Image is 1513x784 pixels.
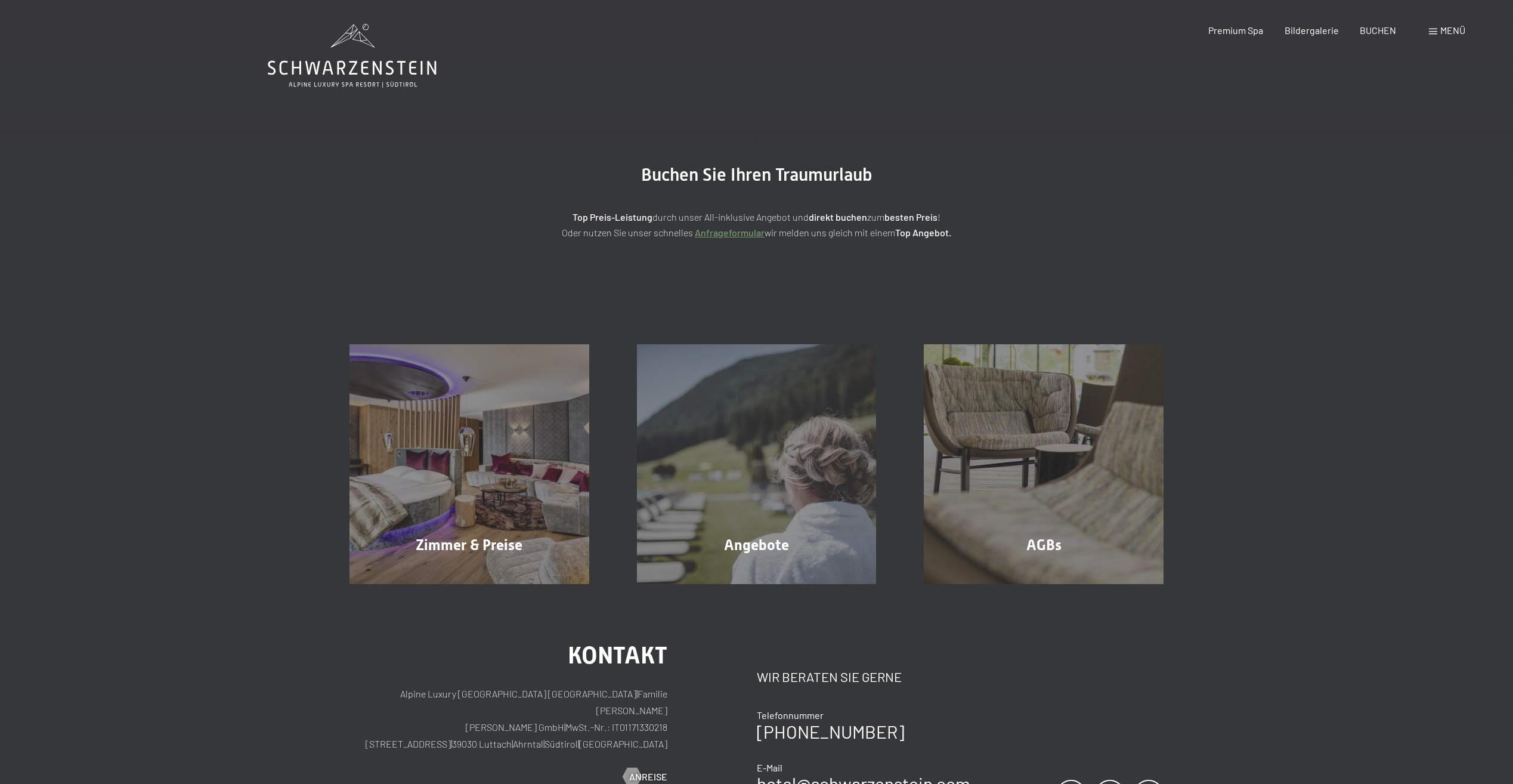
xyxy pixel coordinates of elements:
[695,227,765,238] a: Anfrageformular
[568,641,667,669] span: Kontakt
[578,738,579,749] span: |
[629,770,667,783] span: Anreise
[724,536,789,554] span: Angebote
[884,211,937,223] strong: besten Preis
[809,211,867,223] strong: direkt buchen
[416,536,522,554] span: Zimmer & Preise
[326,344,613,584] a: Buchung Zimmer & Preise
[613,344,901,584] a: Buchung Angebote
[757,709,824,721] span: Telefonnummer
[349,686,667,752] p: Alpine Luxury [GEOGRAPHIC_DATA] [GEOGRAPHIC_DATA] Familie [PERSON_NAME] [PERSON_NAME] GmbH MwSt.-...
[900,344,1187,584] a: Buchung AGBs
[636,688,638,699] span: |
[451,738,452,749] span: |
[1208,24,1263,36] a: Premium Spa
[564,721,565,733] span: |
[543,738,544,749] span: |
[757,721,904,742] a: [PHONE_NUMBER]
[1026,536,1062,554] span: AGBs
[641,164,872,185] span: Buchen Sie Ihren Traumurlaub
[1440,24,1465,36] span: Menü
[757,762,782,773] span: E-Mail
[1285,24,1339,36] a: Bildergalerie
[512,738,513,749] span: |
[895,227,951,238] strong: Top Angebot.
[623,770,667,783] a: Anreise
[1360,24,1396,36] a: BUCHEN
[757,669,902,684] span: Wir beraten Sie gerne
[459,209,1055,240] p: durch unser All-inklusive Angebot und zum ! Oder nutzen Sie unser schnelles wir melden uns gleich...
[573,211,652,223] strong: Top Preis-Leistung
